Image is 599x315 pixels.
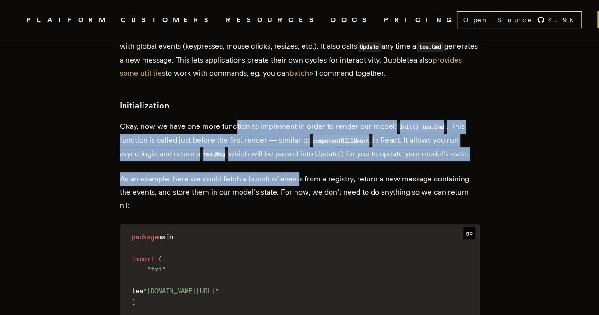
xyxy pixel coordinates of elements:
span: package [132,233,158,241]
a: batch [289,69,309,78]
a: CUSTOMERS [121,14,215,26]
button: PLATFORM [27,14,109,26]
span: import [132,255,154,262]
code: tea.Msg [200,149,228,160]
button: RESOURCES [226,14,320,26]
span: "[DOMAIN_NAME][URL]" [143,287,219,295]
span: Open Source [463,15,533,25]
span: main [158,233,173,241]
p: A quick recap: the function is called with a , which can be anything at all. The argument represe... [120,12,480,80]
code: componentWillMount [310,135,373,146]
span: tea [132,287,143,295]
span: go [463,227,475,239]
span: ) [132,298,135,306]
span: "fmt" [147,265,166,273]
span: 4.9 K [548,15,580,25]
a: DOCS [331,14,373,26]
span: ( [158,255,162,262]
p: Okay, now we have one more function to implement in order to render our model: . This function is... [120,120,480,161]
h3: Initialization [120,99,480,112]
a: PRICING [384,14,457,26]
code: Update [357,42,382,52]
code: Init() tea.Cmd [397,122,447,132]
code: tea.Cmd [416,42,444,52]
p: As an example, here we could fetch a bunch of events from a registry, return a new message contai... [120,172,480,212]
